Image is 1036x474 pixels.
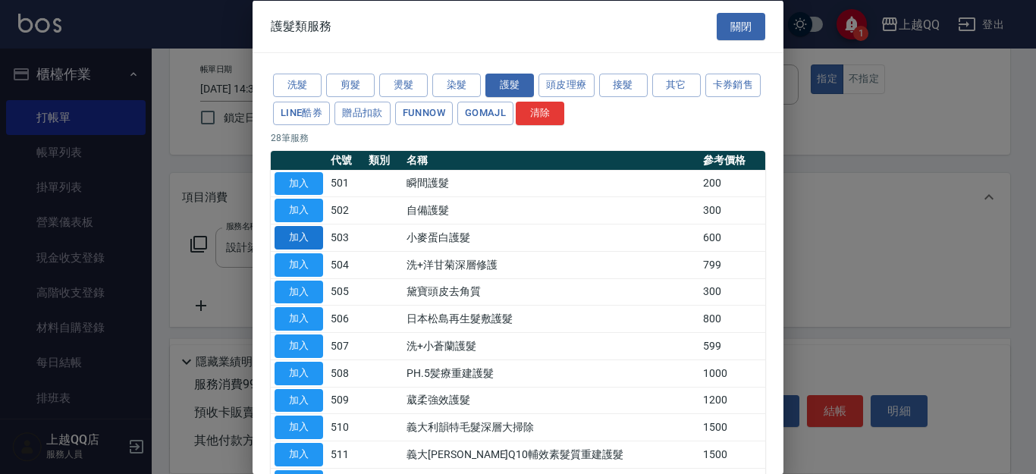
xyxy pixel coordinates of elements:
[275,226,323,250] button: 加入
[327,278,365,306] td: 505
[327,332,365,359] td: 507
[271,130,765,144] p: 28 筆服務
[699,441,765,468] td: 1500
[699,278,765,306] td: 300
[327,150,365,170] th: 代號
[403,441,699,468] td: 義大[PERSON_NAME]Q10輔效素髮質重建護髮
[395,101,453,124] button: FUNNOW
[334,101,391,124] button: 贈品扣款
[699,150,765,170] th: 參考價格
[432,74,481,97] button: 染髮
[717,12,765,40] button: 關閉
[275,199,323,222] button: 加入
[327,224,365,251] td: 503
[457,101,513,124] button: GOMAJL
[327,196,365,224] td: 502
[403,359,699,387] td: PH.5髪療重建護髮
[699,170,765,197] td: 200
[699,224,765,251] td: 600
[327,305,365,332] td: 506
[327,413,365,441] td: 510
[327,387,365,414] td: 509
[365,150,403,170] th: 類別
[275,171,323,195] button: 加入
[327,251,365,278] td: 504
[403,170,699,197] td: 瞬間護髮
[403,305,699,332] td: 日本松島再生髮敷護髮
[403,196,699,224] td: 自備護髮
[652,74,701,97] button: 其它
[699,387,765,414] td: 1200
[379,74,428,97] button: 燙髮
[403,332,699,359] td: 洗+小蒼蘭護髮
[403,413,699,441] td: 義大利韻特毛髮深層大掃除
[538,74,595,97] button: 頭皮理療
[275,334,323,358] button: 加入
[327,170,365,197] td: 501
[275,280,323,303] button: 加入
[403,387,699,414] td: 葳柔強效護髮
[275,307,323,331] button: 加入
[599,74,648,97] button: 接髮
[327,441,365,468] td: 511
[699,359,765,387] td: 1000
[403,150,699,170] th: 名稱
[273,101,330,124] button: LINE酷券
[327,359,365,387] td: 508
[699,305,765,332] td: 800
[699,196,765,224] td: 300
[699,332,765,359] td: 599
[403,224,699,251] td: 小麥蛋白護髮
[699,413,765,441] td: 1500
[485,74,534,97] button: 護髮
[705,74,761,97] button: 卡券銷售
[699,251,765,278] td: 799
[275,416,323,439] button: 加入
[273,74,322,97] button: 洗髮
[275,253,323,276] button: 加入
[275,361,323,385] button: 加入
[403,278,699,306] td: 黛寶頭皮去角質
[271,18,331,33] span: 護髮類服務
[326,74,375,97] button: 剪髮
[403,251,699,278] td: 洗+洋甘菊深層修護
[275,443,323,466] button: 加入
[516,101,564,124] button: 清除
[275,388,323,412] button: 加入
